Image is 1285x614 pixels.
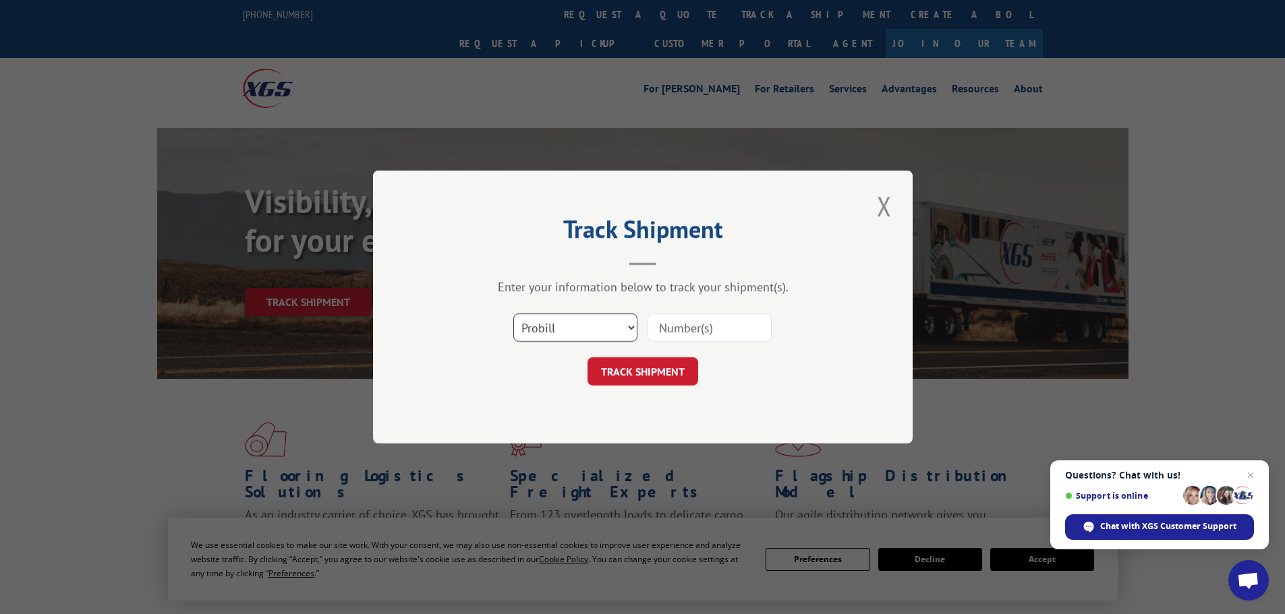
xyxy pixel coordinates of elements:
[1100,520,1236,532] span: Chat with XGS Customer Support
[440,220,845,245] h2: Track Shipment
[1065,514,1254,540] span: Chat with XGS Customer Support
[440,279,845,295] div: Enter your information below to track your shipment(s).
[1065,491,1178,501] span: Support is online
[588,357,698,386] button: TRACK SHIPMENT
[1228,560,1269,601] a: Open chat
[1065,470,1254,481] span: Questions? Chat with us!
[873,187,896,224] button: Close modal
[648,313,772,342] input: Number(s)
